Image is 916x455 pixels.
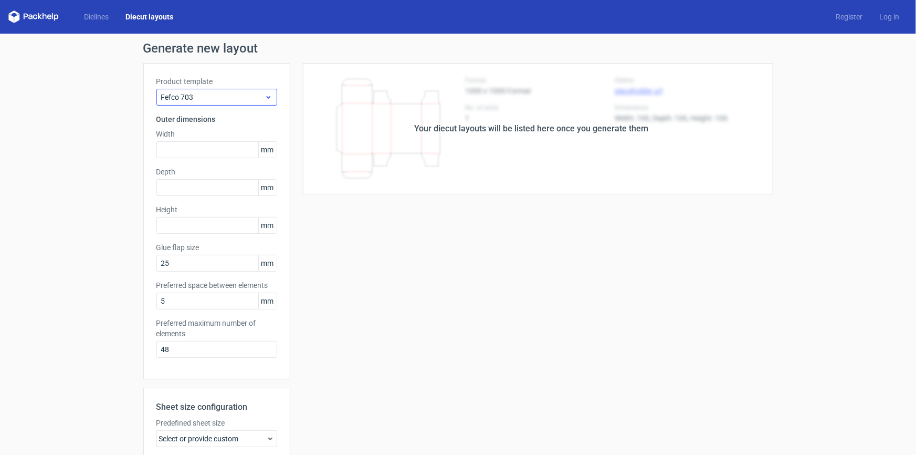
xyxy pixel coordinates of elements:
h1: Generate new layout [143,42,773,55]
h2: Sheet size configuration [156,401,277,413]
label: Preferred space between elements [156,280,277,291]
label: Product template [156,76,277,87]
span: Fefco 703 [161,92,265,102]
span: mm [258,218,277,233]
label: Height [156,204,277,215]
span: mm [258,293,277,309]
a: Log in [871,12,908,22]
span: mm [258,255,277,271]
span: mm [258,142,277,158]
label: Preferred maximum number of elements [156,318,277,339]
div: Select or provide custom [156,430,277,447]
label: Glue flap size [156,242,277,253]
span: mm [258,180,277,195]
h3: Outer dimensions [156,114,277,125]
a: Diecut layouts [117,12,182,22]
a: Register [827,12,871,22]
div: Your diecut layouts will be listed here once you generate them [415,122,649,135]
label: Predefined sheet size [156,418,277,428]
label: Width [156,129,277,139]
label: Depth [156,167,277,177]
a: Dielines [76,12,117,22]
